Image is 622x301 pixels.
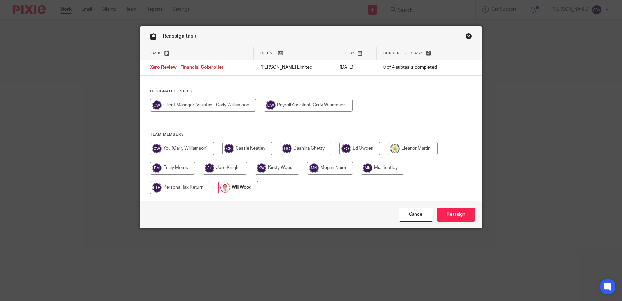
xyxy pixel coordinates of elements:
[150,65,223,70] span: Xero Review - Financial Cobtroller
[150,132,472,137] h4: Team members
[377,60,458,76] td: 0 of 4 subtasks completed
[150,51,161,55] span: Task
[260,64,327,71] p: [PERSON_NAME] Limited
[340,64,370,71] p: [DATE]
[163,34,196,39] span: Reassign task
[260,51,275,55] span: Client
[150,89,472,94] h4: Designated Roles
[437,208,475,222] input: Reassign
[466,33,472,42] a: Close this dialog window
[383,51,423,55] span: Current subtask
[340,51,355,55] span: Due by
[399,208,433,222] a: Close this dialog window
